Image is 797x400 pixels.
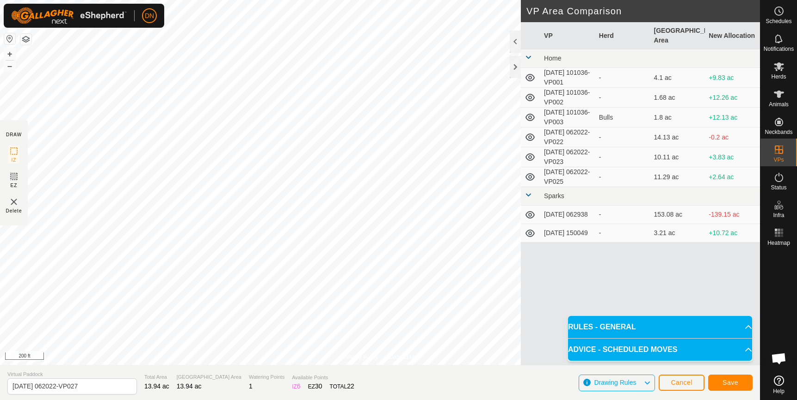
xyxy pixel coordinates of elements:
div: TOTAL [330,382,354,391]
span: ADVICE - SCHEDULED MOVES [568,344,677,355]
span: IZ [12,157,17,164]
p-accordion-header: RULES - GENERAL [568,316,752,338]
span: [GEOGRAPHIC_DATA] Area [177,373,241,381]
td: -0.2 ac [705,127,760,147]
div: - [599,210,647,219]
img: VP [8,196,19,207]
td: 1.68 ac [650,88,705,108]
span: Home [544,55,561,62]
td: +2.64 ac [705,167,760,187]
a: Privacy Policy [343,353,378,361]
td: 4.1 ac [650,68,705,88]
div: IZ [292,382,300,391]
span: Drawing Rules [594,379,636,386]
td: 11.29 ac [650,167,705,187]
span: Save [723,379,738,386]
h2: VP Area Comparison [526,6,760,17]
td: 153.08 ac [650,206,705,224]
span: Cancel [671,379,692,386]
a: Help [760,372,797,398]
a: Contact Us [389,353,416,361]
th: New Allocation [705,22,760,49]
div: Open chat [765,345,793,372]
span: Schedules [766,18,791,24]
td: +12.13 ac [705,108,760,127]
div: - [599,228,647,238]
button: Save [708,375,753,391]
td: [DATE] 062022-VP022 [540,127,595,147]
img: Gallagher Logo [11,7,127,24]
span: Status [771,185,786,190]
td: +3.83 ac [705,147,760,167]
span: VPs [773,157,784,163]
td: +9.83 ac [705,68,760,88]
td: 3.21 ac [650,224,705,242]
span: 22 [347,382,354,390]
td: [DATE] 062022-VP023 [540,147,595,167]
span: EZ [11,182,18,189]
div: - [599,133,647,142]
span: 30 [315,382,322,390]
span: DN [145,11,154,21]
span: Watering Points [249,373,284,381]
span: Herds [771,74,786,79]
td: [DATE] 150049 [540,224,595,242]
td: 1.8 ac [650,108,705,127]
span: Available Points [292,374,354,382]
div: - [599,152,647,162]
div: - [599,73,647,83]
span: 6 [297,382,301,390]
td: [DATE] 101036-VP001 [540,68,595,88]
div: - [599,172,647,182]
td: [DATE] 062022-VP025 [540,167,595,187]
p-accordion-header: ADVICE - SCHEDULED MOVES [568,339,752,361]
td: 14.13 ac [650,127,705,147]
button: Cancel [659,375,704,391]
td: [DATE] 062938 [540,206,595,224]
div: - [599,93,647,103]
th: [GEOGRAPHIC_DATA] Area [650,22,705,49]
span: Infra [773,212,784,218]
td: -139.15 ac [705,206,760,224]
span: Sparks [544,192,564,200]
div: DRAW [6,131,22,138]
td: 10.11 ac [650,147,705,167]
span: Notifications [764,46,794,52]
button: Reset Map [4,33,15,44]
th: VP [540,22,595,49]
button: + [4,48,15,60]
span: Neckbands [765,129,792,135]
span: Heatmap [767,240,790,246]
button: Map Layers [20,34,31,45]
span: Total Area [144,373,169,381]
td: [DATE] 101036-VP003 [540,108,595,127]
td: +12.26 ac [705,88,760,108]
span: Animals [769,102,789,107]
div: EZ [308,382,322,391]
span: Delete [6,207,22,214]
td: +10.72 ac [705,224,760,242]
span: RULES - GENERAL [568,321,636,333]
button: – [4,61,15,72]
span: Help [773,388,785,394]
td: [DATE] 101036-VP002 [540,88,595,108]
span: 13.94 ac [177,382,202,390]
span: 1 [249,382,253,390]
th: Herd [595,22,650,49]
span: Virtual Paddock [7,370,137,378]
span: 13.94 ac [144,382,169,390]
div: Bulls [599,113,647,122]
